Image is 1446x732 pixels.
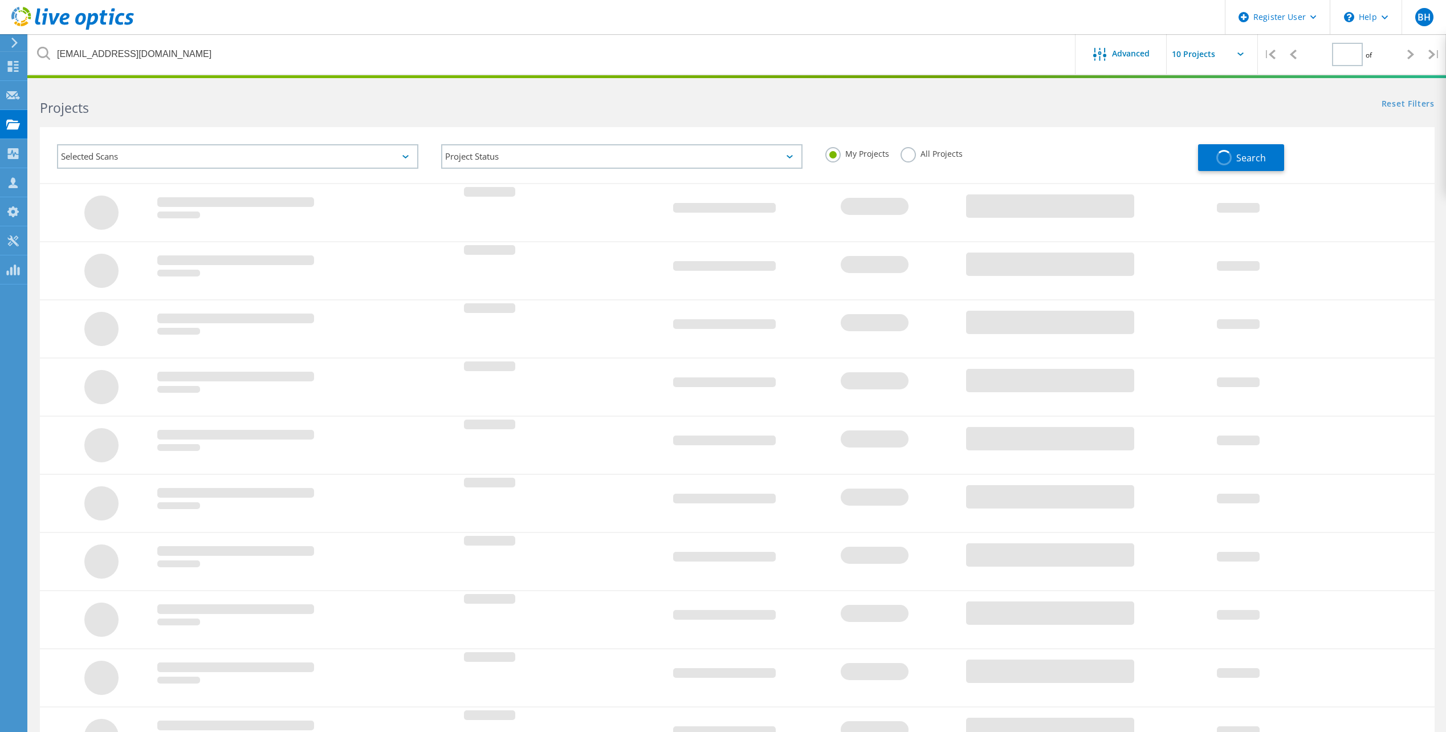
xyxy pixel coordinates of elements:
span: Search [1236,152,1266,164]
div: Selected Scans [57,144,418,169]
div: Project Status [441,144,803,169]
label: My Projects [825,147,889,158]
label: All Projects [901,147,963,158]
button: Search [1198,144,1284,171]
span: of [1366,50,1372,60]
b: Projects [40,99,89,117]
input: Search projects by name, owner, ID, company, etc [28,34,1076,74]
a: Live Optics Dashboard [11,24,134,32]
a: Reset Filters [1382,100,1435,109]
svg: \n [1344,12,1354,22]
span: Advanced [1112,50,1150,58]
div: | [1423,34,1446,75]
span: BH [1418,13,1431,22]
div: | [1258,34,1281,75]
